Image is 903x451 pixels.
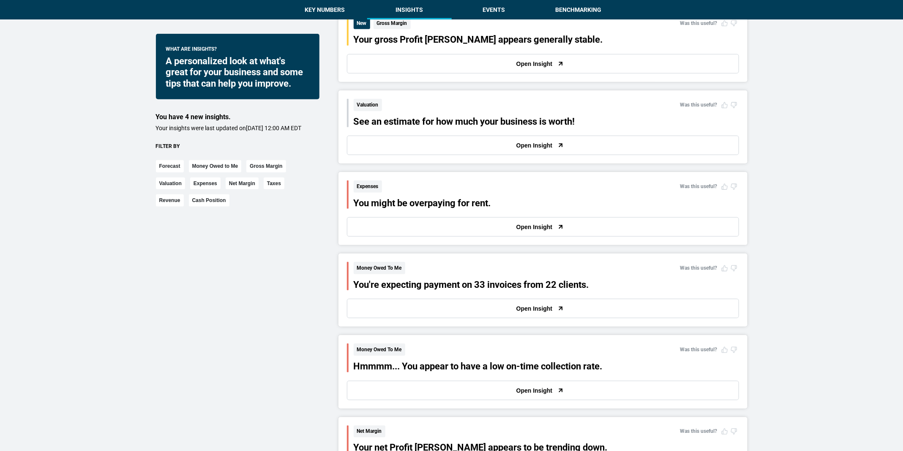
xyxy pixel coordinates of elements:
[354,361,603,372] button: Hmmmm... You appear to have a low on-time collection rate.
[680,429,717,435] span: Was this useful?
[680,183,717,189] span: Was this useful?
[354,180,382,193] span: Expenses
[190,178,221,190] button: Expenses
[680,102,717,108] span: Was this useful?
[354,17,370,30] span: New
[347,217,739,237] button: Open Insight
[680,265,717,271] span: Was this useful?
[354,426,385,438] span: Net Margin
[347,54,739,74] button: Open Insight
[226,178,259,190] button: Net Margin
[156,113,231,121] span: You have 4 new insights.
[156,194,184,207] button: Revenue
[354,262,405,274] span: Money Owed To Me
[680,20,717,26] span: Was this useful?
[347,136,739,155] button: Open Insight
[354,99,382,111] span: Valuation
[189,194,229,207] button: Cash Position
[354,198,491,209] button: You might be overpaying for rent.
[264,178,284,190] button: Taxes
[354,344,405,356] span: Money Owed To Me
[246,160,286,172] button: Gross Margin
[354,116,575,127] button: See an estimate for how much your business is worth!
[354,279,589,290] button: You're expecting payment on 33 invoices from 22 clients.
[347,299,739,318] button: Open Insight
[156,178,185,190] button: Valuation
[166,56,309,89] div: A personalized look at what's great for your business and some tips that can help you improve.
[156,160,184,172] button: Forecast
[156,124,319,133] p: Your insights were last updated on [DATE] 12:00 AM EDT
[347,381,739,400] button: Open Insight
[354,34,603,45] button: Your gross Profit [PERSON_NAME] appears generally stable.
[166,46,217,56] span: What are insights?
[189,160,242,172] button: Money Owed to Me
[374,17,411,30] span: Gross Margin
[156,143,319,150] div: Filter by
[680,347,717,353] span: Was this useful?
